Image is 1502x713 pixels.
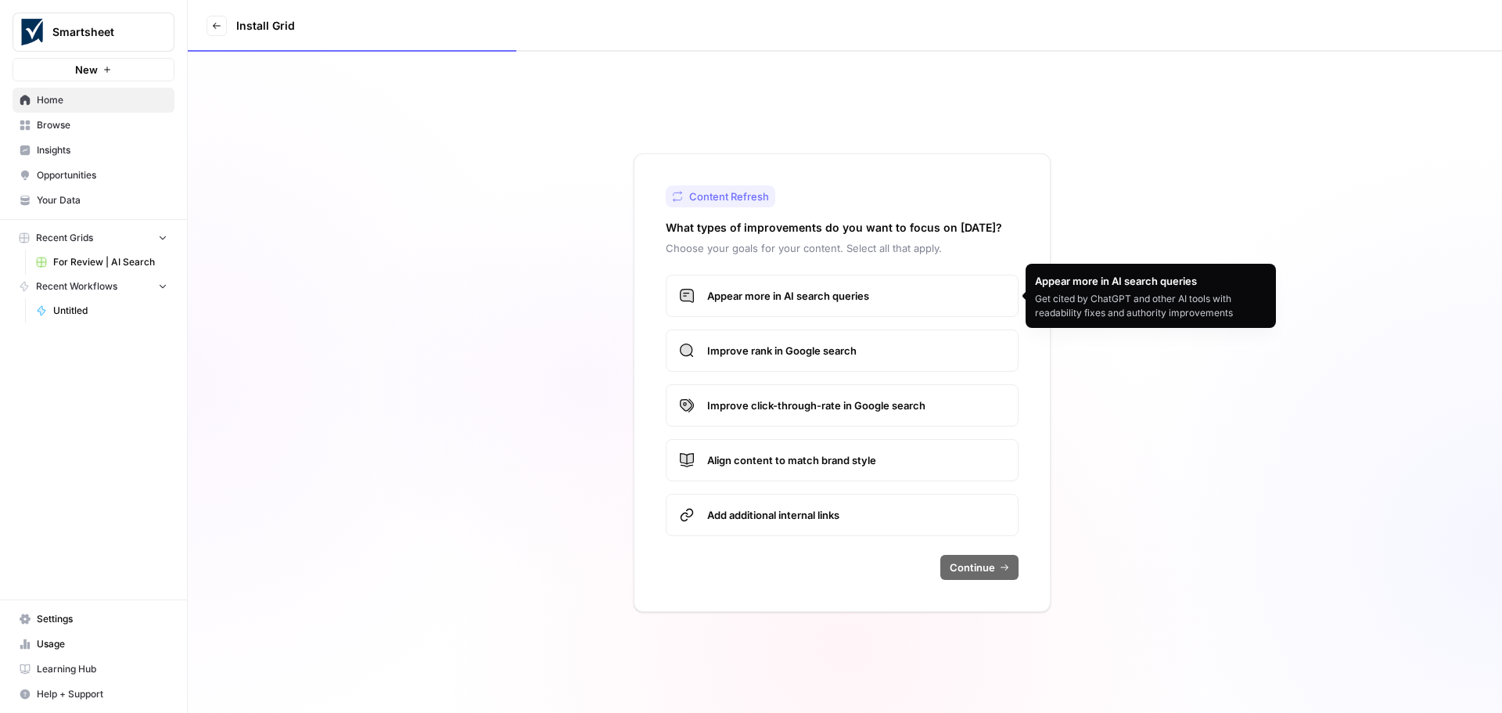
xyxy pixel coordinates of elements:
div: Get cited by ChatGPT and other AI tools with readability fixes and authority improvements [1035,292,1267,320]
span: Usage [37,637,167,651]
a: Your Data [13,188,174,213]
div: Appear more in AI search queries [1035,273,1267,289]
a: Home [13,88,174,113]
span: Untitled [53,304,167,318]
span: Improve rank in Google search [707,343,1005,358]
a: Insights [13,138,174,163]
span: New [75,62,98,77]
a: Opportunities [13,163,174,188]
button: Recent Workflows [13,275,174,298]
a: For Review | AI Search [29,250,174,275]
h3: Install Grid [236,18,295,34]
a: Settings [13,607,174,632]
a: Untitled [29,298,174,323]
span: For Review | AI Search [53,255,167,269]
button: Help + Support [13,682,174,707]
span: Learning Hub [37,662,167,676]
button: New [13,58,174,81]
span: Opportunities [37,168,167,182]
span: Settings [37,612,167,626]
a: Learning Hub [13,657,174,682]
a: Usage [13,632,174,657]
button: Recent Grids [13,226,174,250]
span: Help + Support [37,687,167,701]
span: Add additional internal links [707,507,1005,523]
span: Browse [37,118,167,132]
h2: What types of improvements do you want to focus on [DATE]? [666,220,1002,236]
span: Align content to match brand style [707,452,1005,468]
span: Smartsheet [52,24,147,40]
button: Workspace: Smartsheet [13,13,174,52]
span: Recent Workflows [36,279,117,293]
span: Recent Grids [36,231,93,245]
span: Your Data [37,193,167,207]
span: Continue [950,560,995,575]
span: Home [37,93,167,107]
a: Browse [13,113,174,138]
span: Content Refresh [689,189,769,204]
span: Appear more in AI search queries [707,288,1005,304]
span: Insights [37,143,167,157]
span: Improve click-through-rate in Google search [707,398,1005,413]
button: Continue [940,555,1019,580]
img: Smartsheet Logo [18,18,46,46]
p: Choose your goals for your content. Select all that apply. [666,240,1019,256]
